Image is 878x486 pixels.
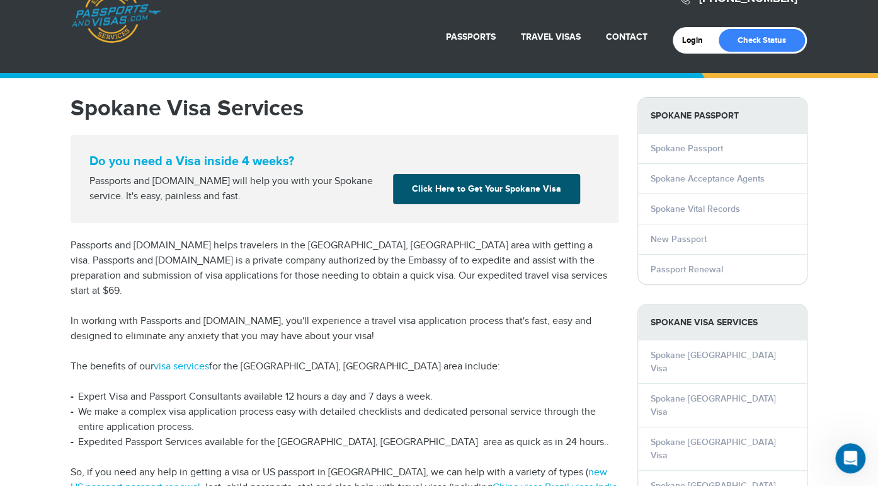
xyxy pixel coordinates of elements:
li: We make a complex visa application process easy with detailed checklists and dedicated personal s... [71,405,619,435]
a: Spokane Acceptance Agents [651,173,765,184]
h1: Spokane Visa Services [71,97,619,120]
a: Passport Renewal [651,264,723,275]
p: In working with Passports and [DOMAIN_NAME], you'll experience a travel visa application process ... [71,314,619,344]
li: Expedited Passport Services available for the [GEOGRAPHIC_DATA], [GEOGRAPHIC_DATA] area as quick ... [71,435,619,450]
a: Spokane [GEOGRAPHIC_DATA] Visa [651,350,776,374]
strong: Spokane Visa Services [638,304,807,340]
a: visa services [154,361,209,373]
p: The benefits of our for the [GEOGRAPHIC_DATA], [GEOGRAPHIC_DATA] area include: [71,359,619,374]
strong: Spokane Passport [638,98,807,134]
a: New Passport [651,234,707,245]
p: Passports and [DOMAIN_NAME] helps travelers in the [GEOGRAPHIC_DATA], [GEOGRAPHIC_DATA] area with... [71,238,619,299]
a: Check Status [719,29,805,52]
iframe: Intercom live chat [835,443,865,473]
a: Login [682,35,712,45]
li: Expert Visa and Passport Consultants available 12 hours a day and 7 days a week. [71,390,619,405]
a: Spokane Passport [651,143,723,154]
a: Spokane [GEOGRAPHIC_DATA] Visa [651,393,776,417]
strong: Do you need a Visa inside 4 weeks? [89,154,600,169]
a: Click Here to Get Your Spokane Visa [393,174,580,204]
a: Spokane [GEOGRAPHIC_DATA] Visa [651,437,776,461]
a: Contact [606,32,647,42]
a: Passports [446,32,496,42]
a: Spokane Vital Records [651,204,740,214]
a: Travel Visas [521,32,581,42]
div: Passports and [DOMAIN_NAME] will help you with your Spokane service. It's easy, painless and fast. [84,174,388,204]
